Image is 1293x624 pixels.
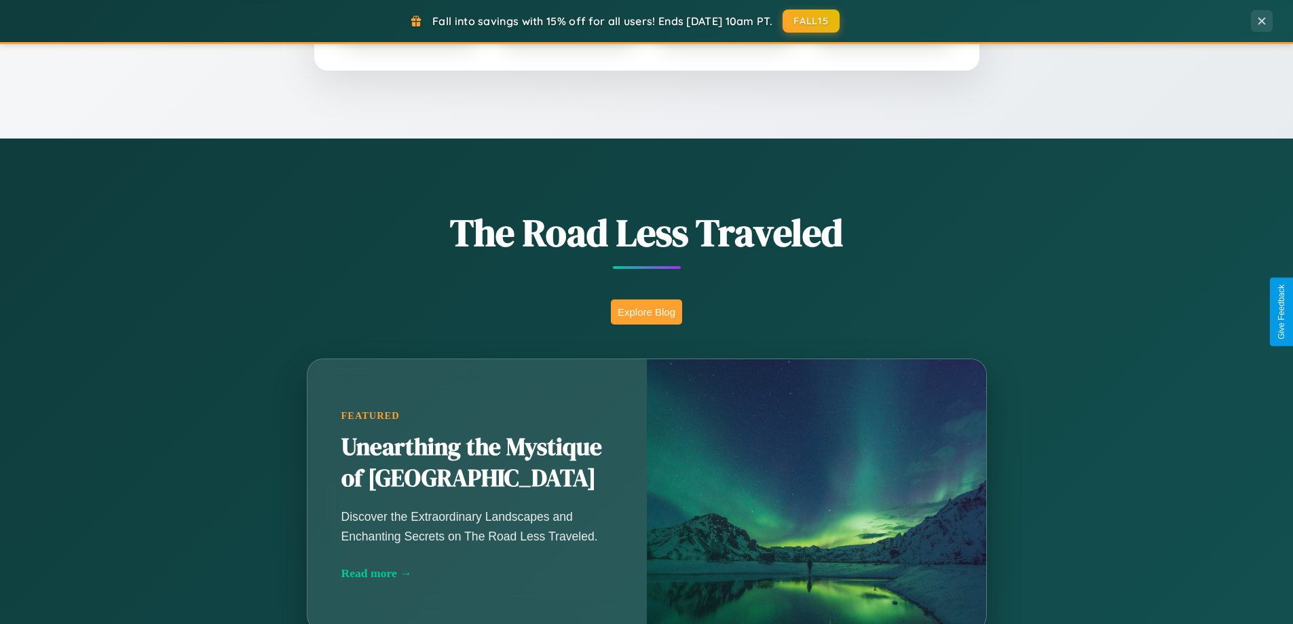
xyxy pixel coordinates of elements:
div: Give Feedback [1277,285,1286,339]
h2: Unearthing the Mystique of [GEOGRAPHIC_DATA] [341,432,613,494]
h1: The Road Less Traveled [240,206,1054,259]
p: Discover the Extraordinary Landscapes and Enchanting Secrets on The Road Less Traveled. [341,507,613,545]
span: Fall into savings with 15% off for all users! Ends [DATE] 10am PT. [432,14,772,28]
div: Featured [341,410,613,422]
button: Explore Blog [611,299,682,325]
button: FALL15 [783,10,840,33]
div: Read more → [341,566,613,581]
